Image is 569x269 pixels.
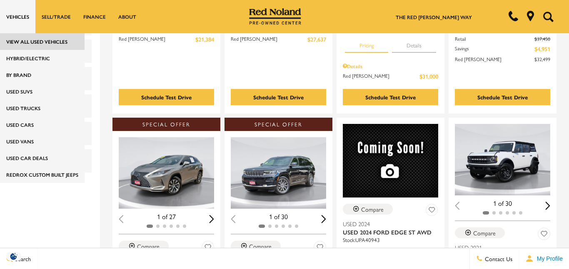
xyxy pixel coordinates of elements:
div: Special Offer [225,118,332,131]
span: Used 2024 Ford Edge ST AWD [343,228,432,236]
img: Opt-Out Icon [4,252,23,261]
div: Next slide [321,215,326,223]
div: Schedule Test Drive [365,93,416,101]
button: Compare Vehicle [119,241,169,252]
button: Compare Vehicle [455,227,505,238]
a: Red Noland Pre-Owned [249,11,302,20]
span: Red [PERSON_NAME] [231,35,307,44]
a: Red [PERSON_NAME] $21,384 [119,35,214,44]
a: Savings $4,951 [455,44,550,53]
button: details tab [392,35,436,53]
div: Schedule Test Drive - Used 2018 Volkswagen Atlas SEL Premium With Navigation & AWD [119,89,214,105]
span: Red [PERSON_NAME] [455,55,534,63]
a: Retail $37,450 [455,35,550,42]
span: $31,000 [419,72,438,81]
span: Contact Us [483,254,512,263]
a: Used 2024Used 2024 Ford Edge ST AWD [343,220,438,236]
span: My Profile [534,255,563,262]
div: Next slide [209,215,214,223]
div: Schedule Test Drive [141,93,192,101]
button: Save Vehicle [314,241,326,256]
section: Click to Open Cookie Consent Modal [4,252,23,261]
span: Savings [455,44,534,53]
div: Stock : UPA40943 [343,236,438,244]
button: Save Vehicle [426,204,438,219]
button: pricing tab [345,35,388,53]
span: $21,384 [195,35,214,44]
div: 1 of 30 [455,199,550,208]
img: 2021 Ford Bronco Black Diamond 1 [455,124,550,195]
button: details tab [392,244,436,262]
div: 1 / 2 [119,137,214,209]
img: Red Noland Pre-Owned [249,8,302,25]
img: 2021 Jeep Grand Cherokee L Summit 1 [231,137,326,209]
span: $27,637 [307,35,326,44]
div: Pricing Details - Used 2024 Subaru Outback Wilderness With Navigation & AWD [343,62,438,70]
div: Schedule Test Drive - Used 2024 Subaru Outback Wilderness With Navigation & AWD [343,89,438,105]
button: pricing tab [345,244,388,262]
span: Red [PERSON_NAME] [119,35,195,44]
span: Retail [455,35,534,42]
del: $37,450 [534,35,550,42]
span: Red [PERSON_NAME] [343,72,419,81]
div: Compare [473,229,496,237]
button: Save Vehicle [538,227,550,243]
div: 1 of 27 [119,212,214,221]
div: Schedule Test Drive [477,93,528,101]
button: Compare Vehicle [231,241,281,252]
div: Special Offer [112,118,220,131]
a: Used 2021Used 2021 Ford Bronco Black Diamond 4WD [455,243,550,268]
div: Compare [137,242,160,250]
div: 1 / 2 [231,137,326,209]
a: Red [PERSON_NAME] $31,000 [343,72,438,81]
a: Red [PERSON_NAME] $27,637 [231,35,326,44]
span: Used 2021 [455,243,544,252]
img: 2024 Ford Edge ST [343,124,438,197]
div: Compare [249,242,272,250]
a: The Red [PERSON_NAME] Way [396,13,472,21]
a: Red [PERSON_NAME] $32,499 [455,55,550,63]
button: Save Vehicle [202,241,214,256]
span: $32,499 [534,55,550,63]
div: 1 / 2 [455,124,550,195]
span: $4,951 [534,44,550,53]
div: Compare [361,205,384,213]
button: Open the search field [540,0,557,33]
div: Schedule Test Drive [253,93,304,101]
button: Compare Vehicle [343,204,393,215]
div: Next slide [545,202,550,210]
span: Used 2024 [343,220,432,228]
button: Open user profile menu [519,248,569,269]
div: Schedule Test Drive - Used 2021 Jeep Wrangler Rubicon With Navigation & 4WD [455,89,550,105]
img: 2020 Lexus RX 450h 1 [119,137,214,209]
div: 1 of 30 [231,212,326,221]
div: Schedule Test Drive - Used 2020 Acura RDX Advance Package With Navigation & AWD [231,89,326,105]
